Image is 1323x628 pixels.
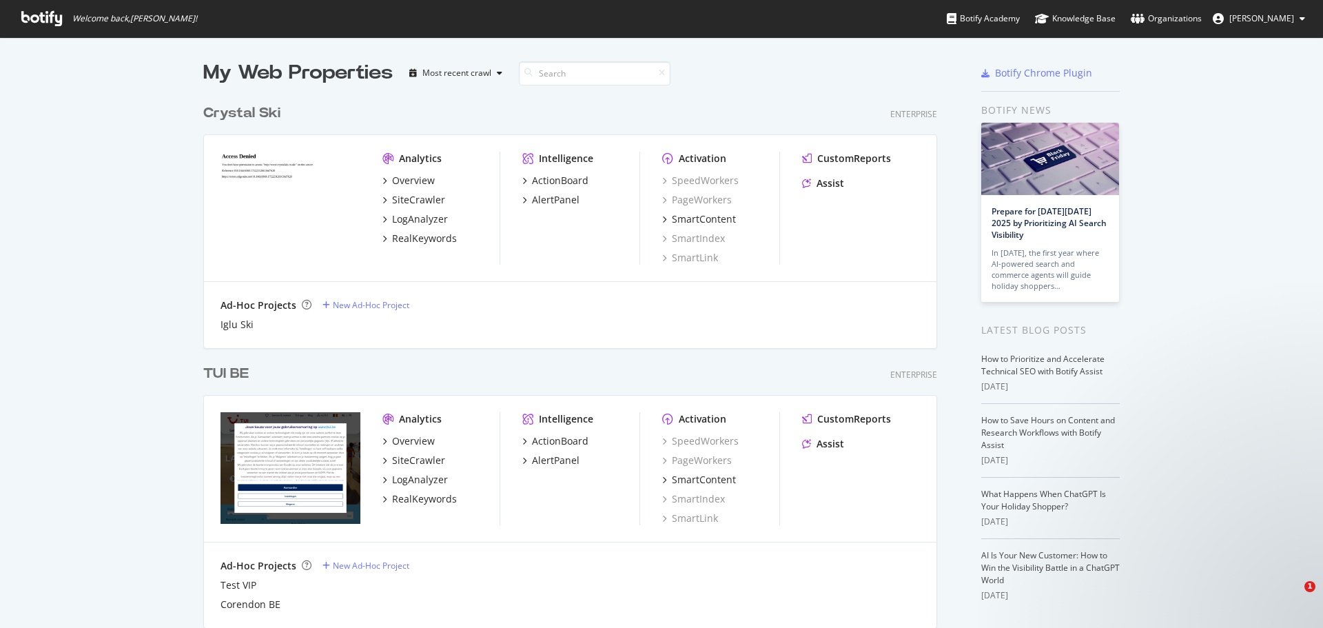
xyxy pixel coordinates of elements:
div: Assist [817,176,844,190]
div: Enterprise [890,108,937,120]
div: Analytics [399,152,442,165]
a: New Ad-Hoc Project [322,560,409,571]
div: Organizations [1131,12,1202,26]
div: New Ad-Hoc Project [333,299,409,311]
a: TUI BE [203,364,254,384]
div: [DATE] [981,589,1120,602]
div: Knowledge Base [1035,12,1116,26]
a: LogAnalyzer [382,473,448,487]
button: Most recent crawl [404,62,508,84]
div: Activation [679,412,726,426]
button: [PERSON_NAME] [1202,8,1316,30]
div: Analytics [399,412,442,426]
a: SpeedWorkers [662,174,739,188]
a: SpeedWorkers [662,434,739,448]
span: Welcome back, [PERSON_NAME] ! [72,13,197,24]
a: RealKeywords [382,232,457,245]
a: What Happens When ChatGPT Is Your Holiday Shopper? [981,488,1106,512]
div: Ad-Hoc Projects [220,298,296,312]
a: CustomReports [802,152,891,165]
div: Enterprise [890,369,937,381]
div: Botify Academy [947,12,1020,26]
span: Ethan Phillips [1229,12,1294,24]
a: PageWorkers [662,454,732,467]
span: 1 [1304,581,1315,592]
a: SiteCrawler [382,454,445,467]
a: AlertPanel [522,193,580,207]
div: Crystal Ski [203,103,280,123]
div: Intelligence [539,152,593,165]
a: CustomReports [802,412,891,426]
a: SmartContent [662,473,736,487]
a: SiteCrawler [382,193,445,207]
a: Assist [802,176,844,190]
div: LogAnalyzer [392,473,448,487]
a: New Ad-Hoc Project [322,299,409,311]
a: Test VIP [220,578,256,592]
a: Corendon BE [220,598,280,611]
div: ActionBoard [532,434,588,448]
div: Overview [392,434,435,448]
div: [DATE] [981,381,1120,393]
div: Latest Blog Posts [981,323,1120,338]
div: SmartLink [662,511,718,525]
div: AlertPanel [532,193,580,207]
div: TUI BE [203,364,249,384]
img: tui.be [220,412,360,524]
div: [DATE] [981,454,1120,467]
div: Botify Chrome Plugin [995,66,1092,80]
a: SmartContent [662,212,736,226]
a: LogAnalyzer [382,212,448,226]
input: Search [519,61,670,85]
a: PageWorkers [662,193,732,207]
iframe: Intercom live chat [1276,581,1309,614]
div: SiteCrawler [392,454,445,467]
a: RealKeywords [382,492,457,506]
div: Activation [679,152,726,165]
a: SmartIndex [662,492,725,506]
a: AlertPanel [522,454,580,467]
div: New Ad-Hoc Project [333,560,409,571]
div: RealKeywords [392,492,457,506]
a: Botify Chrome Plugin [981,66,1092,80]
div: In [DATE], the first year where AI-powered search and commerce agents will guide holiday shoppers… [992,247,1109,292]
a: SmartLink [662,251,718,265]
a: How to Prioritize and Accelerate Technical SEO with Botify Assist [981,353,1105,377]
div: Most recent crawl [422,69,491,77]
div: ActionBoard [532,174,588,188]
div: CustomReports [817,412,891,426]
div: Assist [817,437,844,451]
div: SmartContent [672,473,736,487]
div: SmartContent [672,212,736,226]
div: CustomReports [817,152,891,165]
a: Assist [802,437,844,451]
a: Iglu Ski [220,318,254,332]
div: AlertPanel [532,454,580,467]
div: Intelligence [539,412,593,426]
div: Botify news [981,103,1120,118]
a: SmartIndex [662,232,725,245]
div: My Web Properties [203,59,393,87]
img: crystalski.co.uk [220,152,360,263]
div: LogAnalyzer [392,212,448,226]
div: SiteCrawler [392,193,445,207]
img: Prepare for Black Friday 2025 by Prioritizing AI Search Visibility [981,123,1119,195]
a: Prepare for [DATE][DATE] 2025 by Prioritizing AI Search Visibility [992,205,1107,241]
a: How to Save Hours on Content and Research Workflows with Botify Assist [981,414,1115,451]
a: AI Is Your New Customer: How to Win the Visibility Battle in a ChatGPT World [981,549,1120,586]
div: Overview [392,174,435,188]
a: Overview [382,434,435,448]
div: RealKeywords [392,232,457,245]
a: Overview [382,174,435,188]
div: [DATE] [981,516,1120,528]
